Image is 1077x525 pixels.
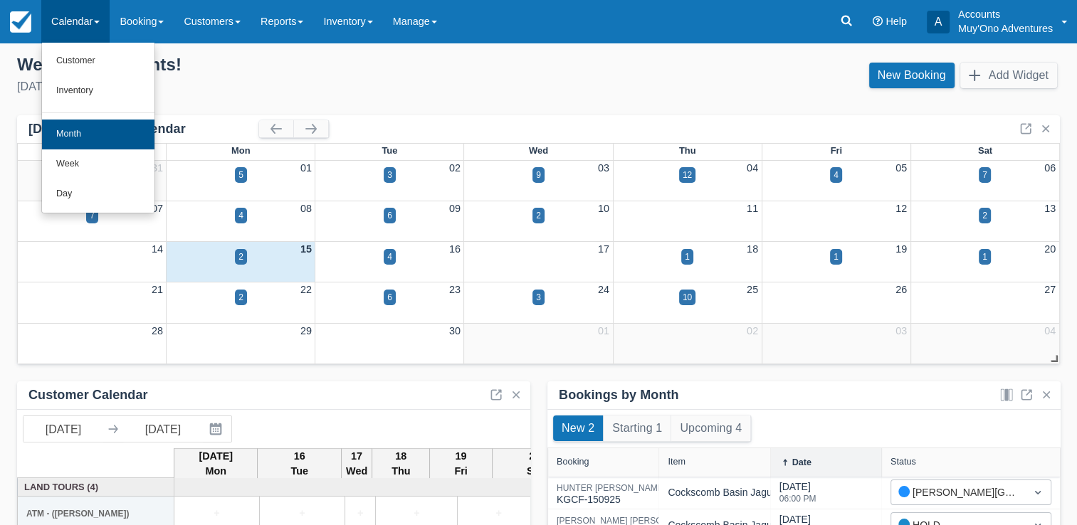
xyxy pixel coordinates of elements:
[152,203,163,214] a: 07
[927,11,950,33] div: A
[152,325,163,336] a: 28
[90,209,95,222] div: 7
[536,291,541,304] div: 3
[668,485,872,500] div: Cockscomb Basin Jaguar Preserve Night Hike
[152,243,163,255] a: 14
[1044,162,1056,174] a: 06
[387,291,392,304] div: 6
[17,78,527,95] div: [DATE]
[449,243,461,255] a: 16
[685,250,690,263] div: 1
[779,494,816,503] div: 06:00 PM
[559,387,679,403] div: Bookings by Month
[387,169,392,181] div: 3
[449,203,461,214] a: 09
[23,416,103,442] input: Start Date
[123,416,203,442] input: End Date
[668,457,685,467] div: Item
[174,448,258,479] th: [DATE] Mon
[17,54,527,75] div: Welcome , Accounts !
[263,506,341,521] a: +
[238,209,243,222] div: 4
[779,479,816,511] div: [DATE]
[557,457,589,467] div: Booking
[895,162,907,174] a: 05
[895,203,907,214] a: 12
[42,76,154,106] a: Inventory
[747,284,758,295] a: 25
[238,291,243,304] div: 2
[28,387,148,403] div: Customer Calendar
[300,203,312,214] a: 08
[178,506,256,521] a: +
[869,63,955,88] a: New Booking
[747,203,758,214] a: 11
[982,209,987,222] div: 2
[387,250,392,263] div: 4
[341,448,372,479] th: 17 Wed
[461,506,535,521] a: +
[683,291,692,304] div: 10
[300,284,312,295] a: 22
[42,149,154,179] a: Week
[430,448,492,479] th: 19 Fri
[372,448,430,479] th: 18 Thu
[886,16,907,27] span: Help
[379,506,453,521] a: +
[382,145,397,156] span: Tue
[834,250,839,263] div: 1
[492,448,577,479] th: 20 Sat
[792,457,811,467] div: Date
[679,145,696,156] span: Thu
[898,484,1018,500] div: [PERSON_NAME][GEOGRAPHIC_DATA]
[258,448,341,479] th: 16 Tue
[1044,243,1056,255] a: 20
[683,169,692,181] div: 12
[349,506,372,521] a: +
[300,325,312,336] a: 29
[152,284,163,295] a: 21
[982,250,987,263] div: 1
[873,16,883,26] i: Help
[557,489,666,496] a: HUNTER [PERSON_NAME]KGCF-150925
[536,209,541,222] div: 2
[557,484,666,492] div: HUNTER [PERSON_NAME]
[982,169,987,181] div: 7
[830,145,842,156] span: Fri
[598,162,609,174] a: 03
[895,325,907,336] a: 03
[300,162,312,174] a: 01
[747,325,758,336] a: 02
[203,416,231,442] button: Interact with the calendar and add the check-in date for your trip.
[238,169,243,181] div: 5
[598,325,609,336] a: 01
[557,516,700,525] div: [PERSON_NAME] [PERSON_NAME]
[387,209,392,222] div: 6
[604,415,671,441] button: Starting 1
[231,145,251,156] span: Mon
[21,480,171,494] a: Land Tours (4)
[557,484,666,507] div: KGCF-150925
[598,284,609,295] a: 24
[28,121,259,137] div: [DATE] Booking Calendar
[553,415,603,441] button: New 2
[449,284,461,295] a: 23
[747,162,758,174] a: 04
[449,325,461,336] a: 30
[747,243,758,255] a: 18
[529,145,548,156] span: Wed
[152,162,163,174] a: 31
[960,63,1057,88] button: Add Widget
[958,21,1053,36] p: Muy'Ono Adventures
[895,243,907,255] a: 19
[42,179,154,209] a: Day
[671,415,750,441] button: Upcoming 4
[834,169,839,181] div: 4
[536,169,541,181] div: 9
[300,243,312,255] a: 15
[1044,284,1056,295] a: 27
[238,250,243,263] div: 2
[10,11,31,33] img: checkfront-main-nav-mini-logo.png
[598,243,609,255] a: 17
[978,145,992,156] span: Sat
